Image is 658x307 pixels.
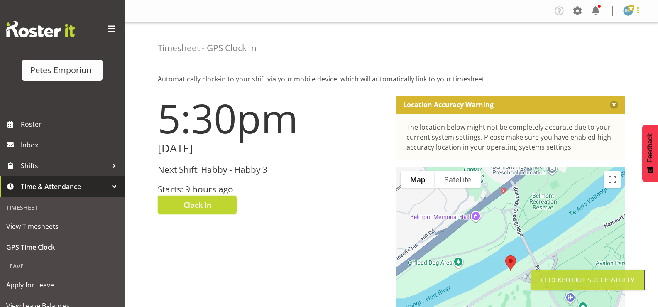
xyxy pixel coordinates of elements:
a: View Timesheets [2,216,122,237]
div: The location below might not be completely accurate due to your current system settings. Please m... [406,122,615,152]
h2: [DATE] [158,142,386,155]
span: Roster [21,118,120,130]
h3: Starts: 9 hours ago [158,184,386,194]
button: Clock In [158,196,237,214]
div: Leave [2,258,122,275]
div: Clocked out Successfully [541,275,634,285]
button: Feedback - Show survey [642,125,658,182]
a: Apply for Leave [2,275,122,295]
button: Toggle fullscreen view [604,171,621,188]
div: Petes Emporium [30,64,94,76]
p: Location Accuracy Warning [403,101,494,109]
span: Feedback [646,133,654,162]
h3: Next Shift: Habby - Habby 3 [158,165,386,174]
div: Timesheet [2,199,122,216]
img: reina-puketapu721.jpg [623,6,633,16]
button: Close message [610,101,618,109]
a: GPS Time Clock [2,237,122,258]
h4: Timesheet - GPS Clock In [158,43,257,53]
p: Automatically clock-in to your shift via your mobile device, which will automatically link to you... [158,74,625,84]
button: Show satellite imagery [435,171,481,188]
span: Apply for Leave [6,279,118,291]
h1: 5:30pm [158,96,386,140]
img: Rosterit website logo [6,21,75,37]
span: Inbox [21,139,120,151]
span: Time & Attendance [21,180,108,193]
span: View Timesheets [6,220,118,233]
span: GPS Time Clock [6,241,118,253]
span: Shifts [21,160,108,172]
span: Clock In [183,199,211,210]
button: Show street map [401,171,435,188]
